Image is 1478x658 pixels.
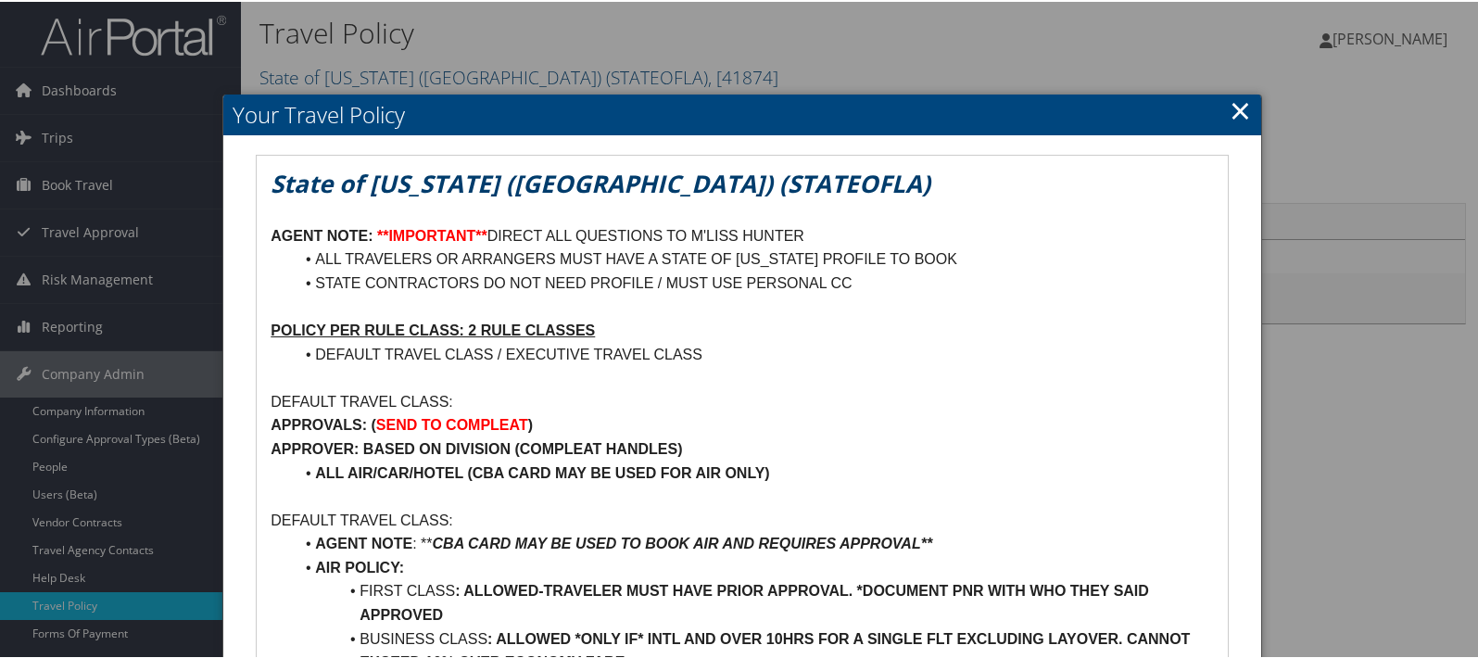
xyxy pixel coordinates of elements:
strong: SEND TO COMPLEAT [376,415,528,431]
h2: Your Travel Policy [223,93,1260,133]
strong: APPROVALS: [271,415,367,431]
strong: ( [371,415,375,431]
li: ALL TRAVELERS OR ARRANGERS MUST HAVE A STATE OF [US_STATE] PROFILE TO BOOK [293,246,1213,270]
u: POLICY PER RULE CLASS: 2 RULE CLASSES [271,321,595,336]
li: FIRST CLASS [293,577,1213,625]
em: CBA CARD MAY BE USED TO BOOK AIR AND REQUIRES APPROVAL** [433,534,933,550]
p: DIRECT ALL QUESTIONS TO M'LISS HUNTER [271,222,1213,247]
p: DEFAULT TRAVEL CLASS: [271,507,1213,531]
strong: AGENT NOTE [315,534,412,550]
strong: APPROVER: BASED ON DIVISION (COMPLEAT HANDLES) [271,439,682,455]
p: DEFAULT TRAVEL CLASS: [271,388,1213,412]
strong: : ALLOWED-TRAVELER MUST HAVE PRIOR APPROVAL. *DOCUMENT PNR WITH WHO THEY SAID APPROVED [360,581,1152,621]
em: State of [US_STATE] ([GEOGRAPHIC_DATA]) (STATEOFLA) [271,165,930,198]
strong: ALL AIR/CAR/HOTEL (CBA CARD MAY BE USED FOR AIR ONLY) [315,463,769,479]
strong: AIR POLICY: [315,558,404,574]
li: STATE CONTRACTORS DO NOT NEED PROFILE / MUST USE PERSONAL CC [293,270,1213,294]
strong: ) [528,415,533,431]
strong: AGENT NOTE: [271,226,373,242]
a: Close [1230,90,1251,127]
li: DEFAULT TRAVEL CLASS / EXECUTIVE TRAVEL CLASS [293,341,1213,365]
